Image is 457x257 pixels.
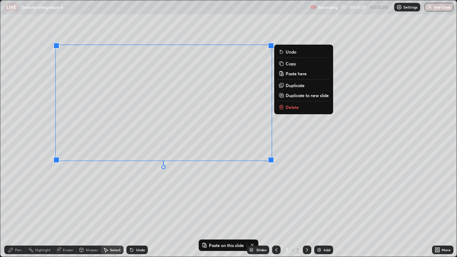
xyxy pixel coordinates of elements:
div: 7 [283,248,291,252]
p: Undo [286,49,296,55]
div: More [442,248,451,252]
p: Paste on this slide [209,242,244,248]
button: Copy [277,59,330,68]
button: Paste here [277,69,330,78]
p: Duplicate [286,82,305,88]
div: Pen [15,248,21,252]
p: Delete [286,104,299,110]
button: Delete [277,103,330,111]
button: Duplicate to new slide [277,91,330,100]
p: Recording [318,5,338,10]
p: LIVE [6,4,16,10]
div: Select [110,248,121,252]
img: add-slide-button [316,247,322,253]
p: Copy [286,61,296,66]
button: Undo [277,47,330,56]
div: Shapes [86,248,98,252]
p: Definite Integration 6 [21,4,63,10]
img: end-class-cross [427,4,433,10]
div: Slides [256,248,266,252]
button: Paste on this slide [200,241,245,250]
div: Eraser [63,248,74,252]
div: 7 [296,247,300,253]
button: End Class [425,3,453,11]
img: class-settings-icons [396,4,402,10]
p: Paste here [286,71,307,76]
button: Duplicate [277,81,330,90]
p: Duplicate to new slide [286,92,329,98]
div: / [292,248,294,252]
div: Add [323,248,330,252]
div: Highlight [35,248,51,252]
div: Undo [136,248,145,252]
p: Settings [403,5,417,9]
img: recording.375f2c34.svg [311,4,316,10]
